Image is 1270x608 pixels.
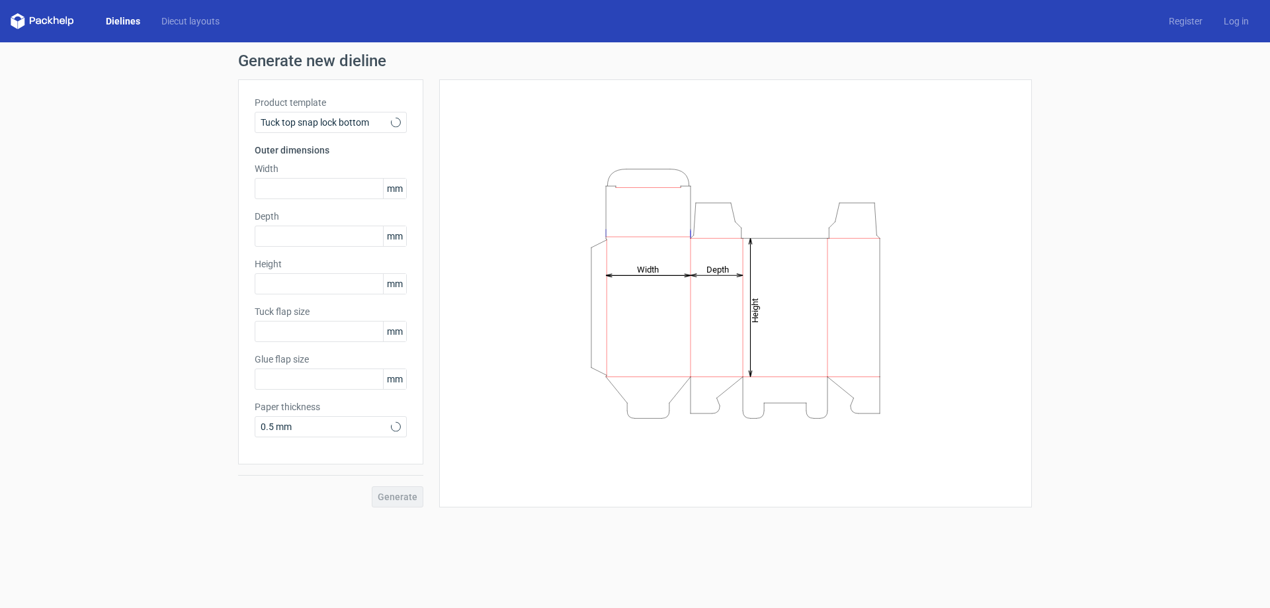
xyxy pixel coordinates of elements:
h1: Generate new dieline [238,53,1032,69]
span: mm [383,322,406,341]
span: Tuck top snap lock bottom [261,116,391,129]
span: mm [383,369,406,389]
label: Paper thickness [255,400,407,413]
label: Glue flap size [255,353,407,366]
tspan: Height [750,298,760,322]
a: Log in [1213,15,1259,28]
tspan: Depth [706,264,729,274]
tspan: Width [637,264,659,274]
a: Register [1158,15,1213,28]
label: Depth [255,210,407,223]
a: Dielines [95,15,151,28]
span: 0.5 mm [261,420,391,433]
label: Width [255,162,407,175]
label: Height [255,257,407,271]
label: Product template [255,96,407,109]
span: mm [383,226,406,246]
label: Tuck flap size [255,305,407,318]
span: mm [383,274,406,294]
span: mm [383,179,406,198]
h3: Outer dimensions [255,144,407,157]
a: Diecut layouts [151,15,230,28]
